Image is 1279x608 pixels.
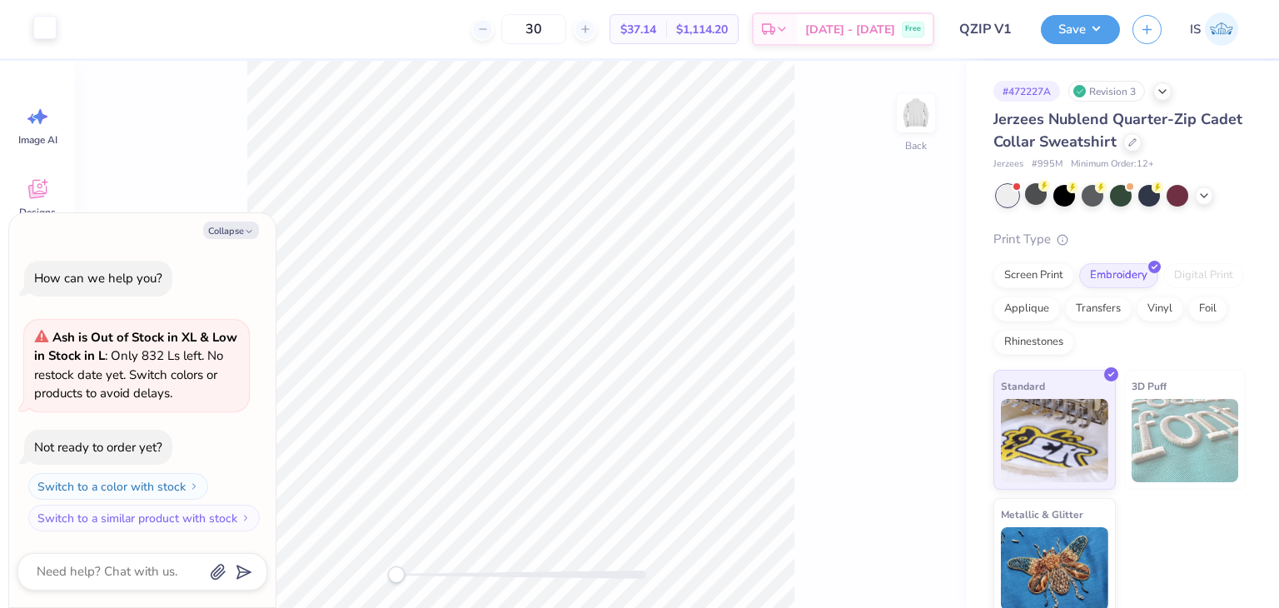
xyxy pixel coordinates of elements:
[1132,377,1167,395] span: 3D Puff
[1001,399,1108,482] img: Standard
[28,473,208,500] button: Switch to a color with stock
[241,513,251,523] img: Switch to a similar product with stock
[189,481,199,491] img: Switch to a color with stock
[676,21,728,38] span: $1,114.20
[993,330,1074,355] div: Rhinestones
[1032,157,1063,172] span: # 995M
[1065,297,1132,321] div: Transfers
[19,206,56,219] span: Designs
[203,222,259,239] button: Collapse
[993,263,1074,288] div: Screen Print
[1001,506,1083,523] span: Metallic & Glitter
[1190,20,1201,39] span: IS
[947,12,1028,46] input: Untitled Design
[899,97,933,130] img: Back
[1041,15,1120,44] button: Save
[1071,157,1154,172] span: Minimum Order: 12 +
[993,81,1060,102] div: # 472227A
[1079,263,1158,288] div: Embroidery
[1068,81,1145,102] div: Revision 3
[1188,297,1227,321] div: Foil
[1163,263,1244,288] div: Digital Print
[993,157,1023,172] span: Jerzees
[905,23,921,35] span: Free
[905,138,927,153] div: Back
[501,14,566,44] input: – –
[34,329,237,402] span: : Only 832 Ls left. No restock date yet. Switch colors or products to avoid delays.
[1001,377,1045,395] span: Standard
[993,109,1242,152] span: Jerzees Nublend Quarter-Zip Cadet Collar Sweatshirt
[34,439,162,456] div: Not ready to order yet?
[388,566,405,583] div: Accessibility label
[34,329,237,365] strong: Ash is Out of Stock in XL & Low in Stock in L
[34,270,162,287] div: How can we help you?
[18,133,57,147] span: Image AI
[805,21,895,38] span: [DATE] - [DATE]
[1205,12,1238,46] img: Ishita Singh
[620,21,656,38] span: $37.14
[993,230,1246,249] div: Print Type
[28,505,260,531] button: Switch to a similar product with stock
[1137,297,1183,321] div: Vinyl
[1132,399,1239,482] img: 3D Puff
[1182,12,1246,46] a: IS
[993,297,1060,321] div: Applique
